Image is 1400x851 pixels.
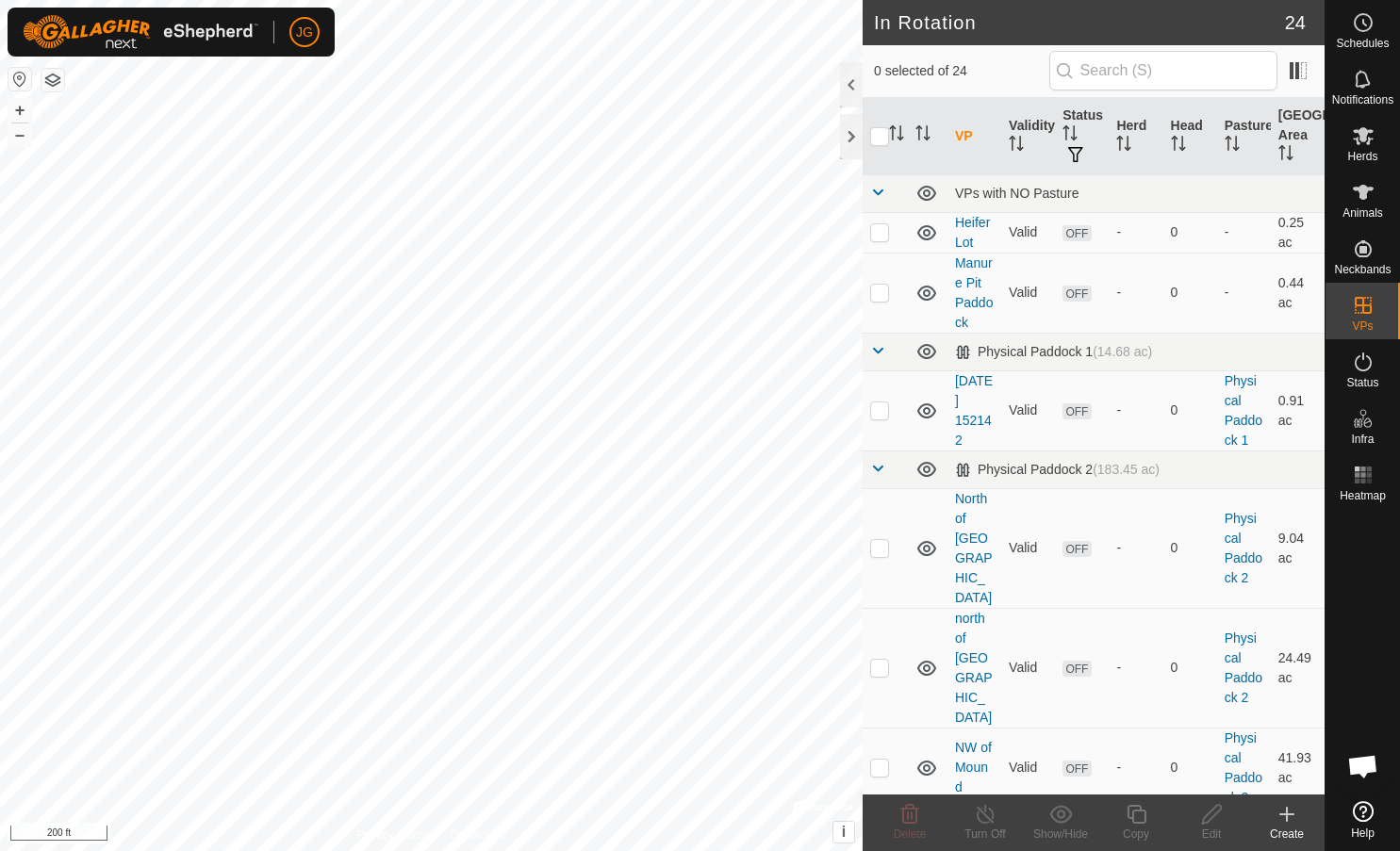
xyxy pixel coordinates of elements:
input: Search (S) [1049,51,1277,90]
button: – [8,123,31,146]
span: Status [1346,377,1378,388]
span: Heatmap [1340,490,1386,501]
a: Physical Paddock 1 [1225,373,1262,448]
td: 0 [1163,212,1217,253]
th: Status [1055,98,1109,175]
td: Valid [1001,370,1055,450]
td: 41.93 ac [1271,728,1325,808]
div: Show/Hide [1023,826,1098,843]
img: Gallagher Logo [23,15,258,49]
td: 0.25 ac [1271,212,1325,253]
div: Turn Off [947,826,1023,843]
span: Schedules [1336,38,1389,49]
a: Physical Paddock 2 [1225,630,1262,705]
td: - [1217,253,1271,333]
p-sorticon: Activate to sort [1062,128,1078,143]
span: 24 [1285,8,1306,37]
td: 24.49 ac [1271,608,1325,728]
p-sorticon: Activate to sort [1009,139,1024,154]
th: [GEOGRAPHIC_DATA] Area [1271,98,1325,175]
td: - [1217,212,1271,253]
div: Create [1249,826,1325,843]
span: OFF [1062,403,1091,419]
span: OFF [1062,286,1091,302]
p-sorticon: Activate to sort [889,128,904,143]
a: Open chat [1335,738,1392,794]
td: Valid [1001,608,1055,728]
td: 0 [1163,608,1217,728]
td: Valid [1001,488,1055,608]
p-sorticon: Activate to sort [1278,148,1293,163]
span: 0 selected of 24 [874,61,1049,81]
td: 0 [1163,253,1217,333]
p-sorticon: Activate to sort [915,128,931,143]
button: + [8,99,31,122]
a: Privacy Policy [356,826,427,843]
button: i [833,822,854,843]
div: - [1116,401,1155,420]
div: VPs with NO Pasture [955,186,1317,201]
div: Physical Paddock 2 [955,462,1160,478]
span: (14.68 ac) [1093,344,1152,359]
div: - [1116,222,1155,242]
h2: In Rotation [874,11,1285,34]
th: VP [947,98,1001,175]
button: Reset Map [8,68,31,90]
td: 0 [1163,728,1217,808]
th: Head [1163,98,1217,175]
a: Manure Pit Paddock [955,255,993,330]
span: Infra [1351,434,1374,445]
span: OFF [1062,661,1091,677]
span: Animals [1342,207,1383,219]
th: Pasture [1217,98,1271,175]
span: (183.45 ac) [1093,462,1160,477]
td: Valid [1001,212,1055,253]
span: OFF [1062,541,1091,557]
div: Physical Paddock 1 [955,344,1152,360]
div: - [1116,538,1155,558]
th: Herd [1109,98,1162,175]
span: JG [296,23,313,42]
td: 9.04 ac [1271,488,1325,608]
td: 0 [1163,370,1217,450]
td: Valid [1001,728,1055,808]
div: Edit [1174,826,1249,843]
a: north of [GEOGRAPHIC_DATA] [955,611,993,725]
a: [DATE] 152142 [955,373,993,448]
div: Copy [1098,826,1174,843]
a: NW of Mound [955,740,992,794]
span: Notifications [1332,94,1393,106]
a: North of [GEOGRAPHIC_DATA] [955,491,993,605]
a: Physical Paddock 2 [1225,511,1262,585]
a: Heifer Lot [955,215,990,250]
span: Help [1351,827,1375,839]
span: Neckbands [1334,264,1391,275]
div: - [1116,758,1155,777]
a: Help [1326,794,1400,846]
span: Delete [894,827,927,841]
a: Physical Paddock 2 [1225,730,1262,805]
span: OFF [1062,761,1091,777]
span: OFF [1062,225,1091,241]
th: Validity [1001,98,1055,175]
a: Contact Us [450,826,505,843]
td: 0 [1163,488,1217,608]
button: Map Layers [41,69,64,91]
span: Herds [1347,151,1377,162]
p-sorticon: Activate to sort [1225,139,1240,154]
p-sorticon: Activate to sort [1116,139,1131,154]
div: - [1116,658,1155,678]
td: 0.91 ac [1271,370,1325,450]
div: - [1116,283,1155,303]
span: i [842,824,846,840]
span: VPs [1352,320,1373,332]
td: Valid [1001,253,1055,333]
td: 0.44 ac [1271,253,1325,333]
p-sorticon: Activate to sort [1171,139,1186,154]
